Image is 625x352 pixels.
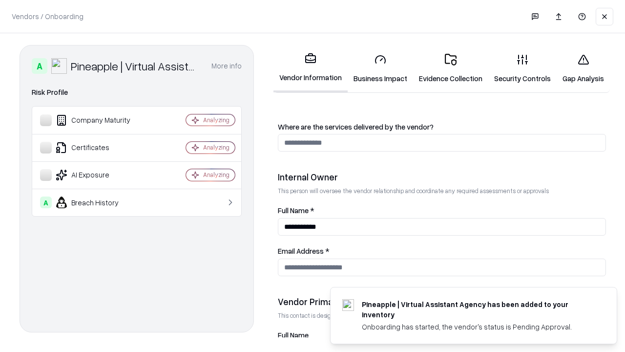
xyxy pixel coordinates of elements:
div: Breach History [40,197,157,208]
a: Evidence Collection [413,46,488,91]
div: Analyzing [203,143,229,152]
a: Security Controls [488,46,557,91]
p: This contact is designated to receive the assessment request from Shift [278,311,606,320]
div: A [40,197,52,208]
label: Full Name * [278,207,606,214]
label: Where are the services delivered by the vendor? [278,123,606,131]
p: Vendors / Onboarding [12,11,83,22]
div: Pineapple | Virtual Assistant Agency [71,58,200,74]
div: Onboarding has started, the vendor's status is Pending Approval. [362,322,593,332]
img: trypineapple.com [342,299,354,311]
label: Email Address * [278,247,606,255]
label: Full Name [278,331,606,339]
div: Risk Profile [32,87,242,98]
div: Pineapple | Virtual Assistant Agency has been added to your inventory [362,299,593,320]
div: Internal Owner [278,171,606,183]
div: Analyzing [203,171,229,179]
a: Vendor Information [273,45,348,92]
img: Pineapple | Virtual Assistant Agency [51,58,67,74]
div: AI Exposure [40,169,157,181]
button: More info [211,57,242,75]
div: Analyzing [203,116,229,124]
a: Gap Analysis [557,46,610,91]
div: Certificates [40,142,157,154]
p: This person will oversee the vendor relationship and coordinate any required assessments or appro... [278,187,606,195]
a: Business Impact [348,46,413,91]
div: Vendor Primary Contact [278,296,606,308]
div: Company Maturity [40,114,157,126]
div: A [32,58,47,74]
